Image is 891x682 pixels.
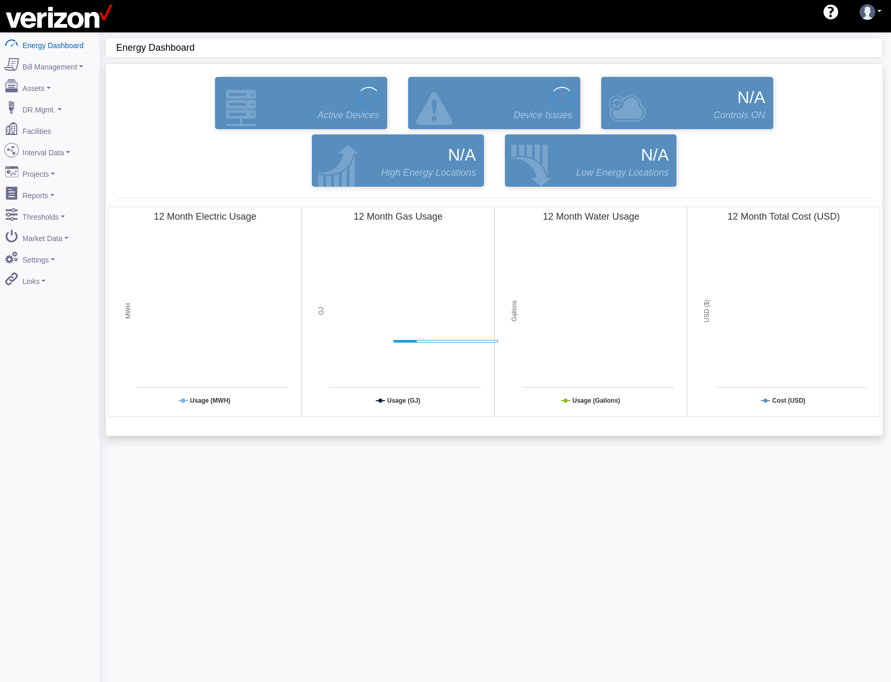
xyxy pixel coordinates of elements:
[381,166,476,180] span: High Energy Locations
[572,397,620,404] tspan: Usage (Gallons)
[116,38,883,58] div: Energy Dashboard
[205,74,398,132] div: Devices that are actively reporting data.
[514,108,572,122] span: Device Issues
[190,397,230,404] tspan: Usage (MWH)
[318,108,379,122] span: Active Devices
[448,142,476,167] span: N/A
[860,4,875,20] img: user-3.svg
[728,211,840,222] tspan: 12 Month Total Cost (USD)
[641,142,669,167] span: N/A
[576,166,669,180] span: Low Energy Locations
[737,85,765,110] span: N/A
[398,74,591,132] div: Devices that are active and configured but are in an error state.
[714,108,765,122] span: Controls ON
[387,397,420,404] tspan: Usage (GJ)
[703,300,710,322] tspan: USD ($)
[212,77,390,129] a: Active Devices
[154,211,256,222] tspan: 12 Month Electric Usage
[125,303,132,319] tspan: MWH
[354,211,443,222] tspan: 12 Month Gas Usage
[543,211,639,222] tspan: 12 Month Water Usage
[511,300,518,322] tspan: Gallons
[318,307,325,315] tspan: GJ
[772,397,805,404] tspan: Cost (USD)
